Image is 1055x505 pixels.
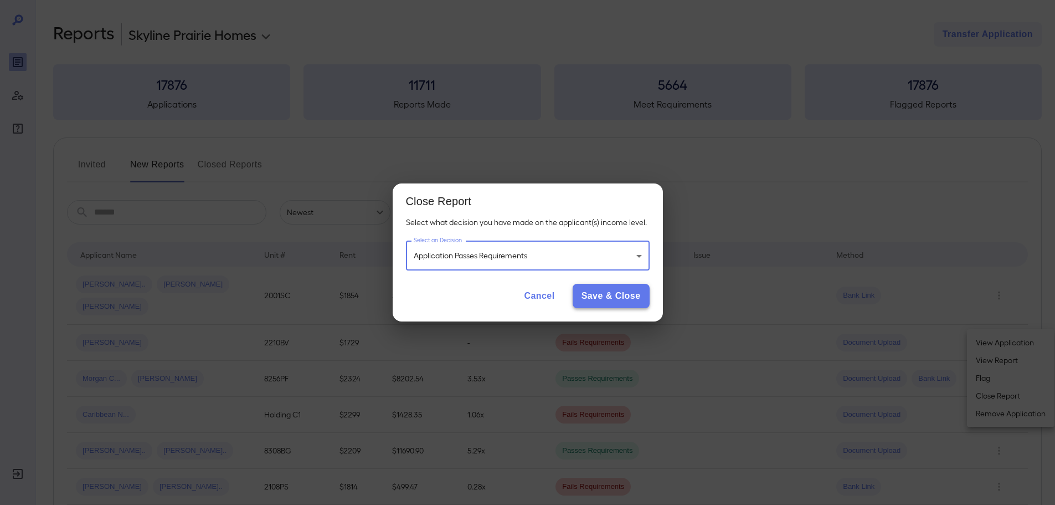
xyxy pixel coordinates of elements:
[406,241,650,271] div: Application Passes Requirements
[573,284,650,308] button: Save & Close
[406,217,650,228] p: Select what decision you have made on the applicant(s) income level.
[393,183,663,217] h2: Close Report
[414,236,462,244] label: Select an Decision
[515,284,563,308] button: Cancel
